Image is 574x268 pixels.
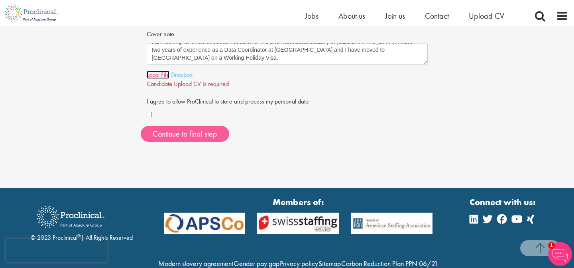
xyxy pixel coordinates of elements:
[251,213,345,234] img: APSCo
[6,239,108,262] iframe: reCAPTCHA
[470,196,537,208] strong: Connect with us:
[158,259,233,268] a: Modern slavery agreement
[141,126,229,142] button: Continue to final step
[158,213,252,234] img: APSCo
[234,259,279,268] a: Gender pay gap
[77,233,81,239] sup: ®
[153,129,217,139] span: Continue to final step
[341,259,438,268] a: Carbon Reduction Plan PPN 06/21
[318,259,341,268] a: Sitemap
[147,27,174,39] label: Cover note
[147,94,309,106] label: I agree to allow ProClinical to store and process my personal data
[385,11,405,21] a: Join us
[164,196,433,208] strong: Members of:
[31,200,110,233] img: Proclinical Recruitment
[280,259,318,268] a: Privacy policy
[338,11,365,21] a: About us
[548,242,572,266] img: Chatbot
[31,200,133,243] div: © 2023 Proclinical | All Rights Reserved
[171,70,193,79] a: Dropbox
[425,11,449,21] a: Contact
[147,80,229,88] span: Candidate Upload CV Is required
[345,213,438,234] img: APSCo
[305,11,318,21] a: Jobs
[147,70,169,79] a: Local File
[548,242,555,249] span: 1
[469,11,504,21] a: Upload CV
